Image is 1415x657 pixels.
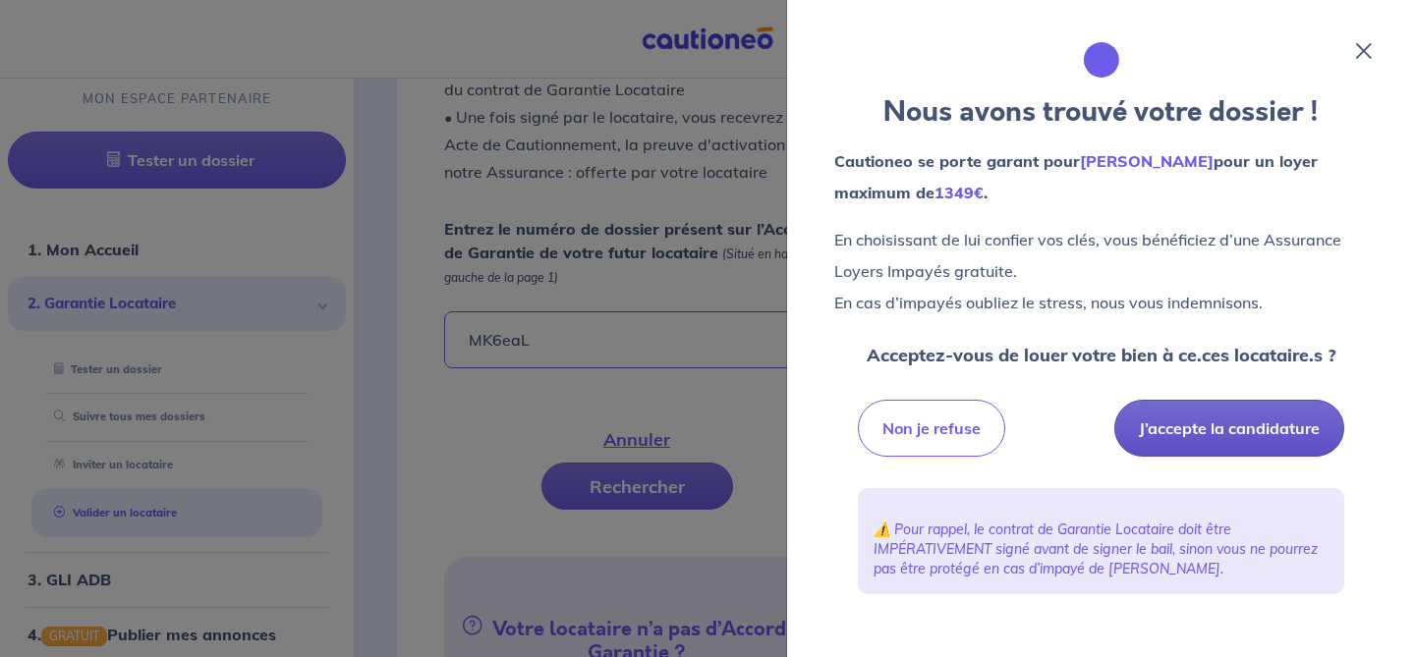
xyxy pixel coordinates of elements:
strong: Nous avons trouvé votre dossier ! [883,92,1319,132]
strong: Acceptez-vous de louer votre bien à ce.ces locataire.s ? [867,344,1336,366]
em: 1349€ [934,183,984,202]
button: Non je refuse [858,400,1005,457]
button: J’accepte la candidature [1114,400,1344,457]
p: En choisissant de lui confier vos clés, vous bénéficiez d’une Assurance Loyers Impayés gratuite. ... [834,224,1368,318]
em: [PERSON_NAME] [1080,151,1214,171]
p: ⚠️ Pour rappel, le contrat de Garantie Locataire doit être IMPÉRATIVEMENT signé avant de signer l... [874,520,1329,578]
img: illu_folder.svg [1062,21,1141,99]
strong: Cautioneo se porte garant pour pour un loyer maximum de . [834,151,1318,202]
